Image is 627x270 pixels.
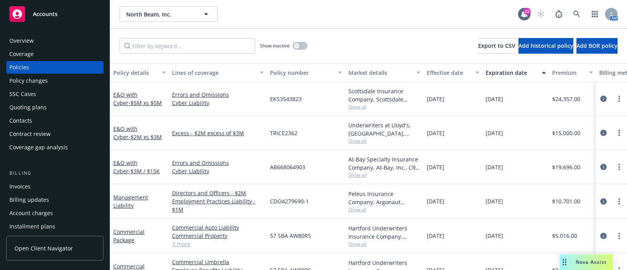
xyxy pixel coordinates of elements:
[427,95,444,103] span: [DATE]
[9,48,34,60] div: Coverage
[486,232,503,240] span: [DATE]
[348,224,420,241] div: Hartford Underwriters Insurance Company, Hartford Insurance Group
[9,207,53,219] div: Account charges
[6,220,103,233] a: Installment plans
[552,69,584,77] div: Premium
[576,259,607,265] span: Nova Assist
[9,61,29,74] div: Policies
[6,128,103,140] a: Contract review
[9,34,34,47] div: Overview
[599,128,608,138] a: circleInformation
[113,228,145,244] a: Commercial Package
[6,194,103,206] a: Billing updates
[9,128,51,140] div: Contract review
[345,63,424,82] button: Market details
[113,69,157,77] div: Policy details
[14,244,73,252] span: Open Client Navigator
[120,6,217,22] button: North Beam, Inc.
[486,95,503,103] span: [DATE]
[172,167,264,175] a: Cyber Liability
[427,129,444,137] span: [DATE]
[518,38,573,54] button: Add historical policy
[172,99,264,107] a: Cyber Liability
[614,94,624,103] a: more
[33,11,58,17] span: Accounts
[113,91,162,107] a: E&O with Cyber
[129,99,162,107] span: - $5M xs $5M
[560,254,569,270] div: Drag to move
[427,69,471,77] div: Effective date
[270,129,297,137] span: TRICE2362
[9,101,47,114] div: Quoting plans
[427,163,444,171] span: [DATE]
[482,63,549,82] button: Expiration date
[348,69,412,77] div: Market details
[6,48,103,60] a: Coverage
[9,180,31,193] div: Invoices
[614,231,624,241] a: more
[524,8,531,15] div: 22
[267,63,345,82] button: Policy number
[6,114,103,127] a: Contacts
[172,159,264,167] a: Errors and Omissions
[552,129,580,137] span: $15,000.00
[110,63,169,82] button: Policy details
[172,240,264,248] a: 3 more
[6,141,103,154] a: Coverage gap analysis
[6,34,103,47] a: Overview
[6,3,103,25] a: Accounts
[549,63,596,82] button: Premium
[129,133,162,141] span: - $2M xs $3M
[120,38,255,54] input: Filter by keyword...
[9,114,32,127] div: Contacts
[348,172,420,178] span: Show all
[599,162,608,172] a: circleInformation
[113,194,148,209] a: Management Liability
[427,197,444,205] span: [DATE]
[614,162,624,172] a: more
[172,189,264,197] a: Directors and Officers - $2M
[129,167,160,175] span: - $3M / $15K
[172,69,255,77] div: Lines of coverage
[6,61,103,74] a: Policies
[427,232,444,240] span: [DATE]
[9,88,36,100] div: SSC Cases
[478,38,515,54] button: Export to CSV
[172,197,264,214] a: Employment Practices Liability - $1M
[560,254,613,270] button: Nova Assist
[614,197,624,206] a: more
[270,197,309,205] span: CDO4279690-1
[6,88,103,100] a: SSC Cases
[599,231,608,241] a: circleInformation
[113,159,160,175] a: E&O with Cyber
[172,258,264,266] a: Commercial Umbrella
[6,169,103,177] div: Billing
[270,163,305,171] span: AB668064903
[348,241,420,247] span: Show all
[270,69,333,77] div: Policy number
[6,74,103,87] a: Policy changes
[9,141,68,154] div: Coverage gap analysis
[552,95,580,103] span: $24,357.00
[424,63,482,82] button: Effective date
[9,74,48,87] div: Policy changes
[348,206,420,213] span: Show all
[126,10,194,18] span: North Beam, Inc.
[348,155,420,172] div: At-Bay Specialty Insurance Company, At-Bay, Inc., CRC Group
[614,128,624,138] a: more
[6,180,103,193] a: Invoices
[270,232,311,240] span: 57 SBA AW80RS
[478,42,515,49] span: Export to CSV
[270,95,302,103] span: EKS3543823
[576,42,618,49] span: Add BOR policy
[599,197,608,206] a: circleInformation
[348,190,420,206] div: Peleus Insurance Company, Argonaut Insurance Company (Argo), CRC Group
[551,6,567,22] a: Report a Bug
[6,101,103,114] a: Quoting plans
[172,232,264,240] a: Commercial Property
[552,163,580,171] span: $19,696.00
[348,103,420,110] span: Show all
[552,197,580,205] span: $10,701.00
[9,220,55,233] div: Installment plans
[260,42,290,49] span: Show inactive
